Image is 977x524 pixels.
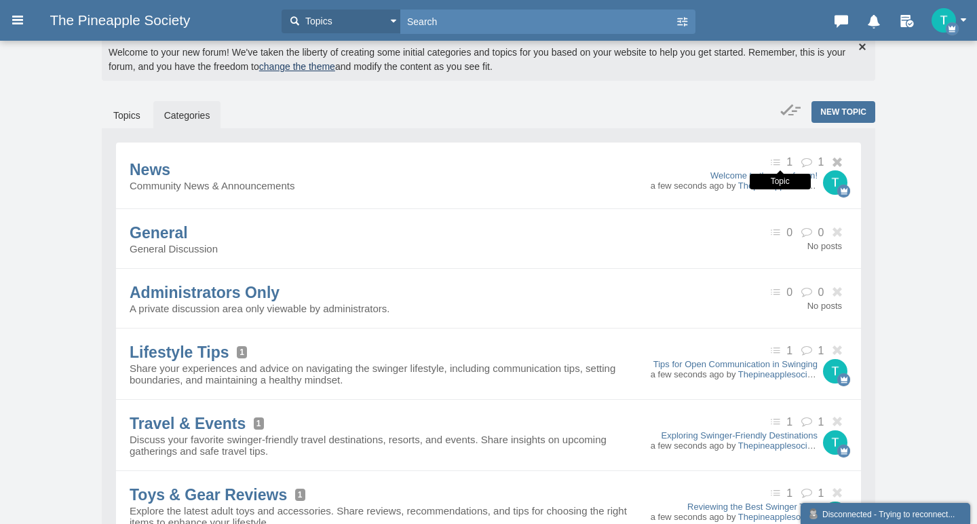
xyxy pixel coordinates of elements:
[818,487,824,500] span: 1
[130,343,229,361] a: Lifestyle Tips
[130,486,287,504] a: Toys & Gear Reviews
[932,8,956,33] img: Afp2YqI2BRMBMAAAAASUVORK5CYII=
[102,39,875,81] div: Welcome to your new forum! We've taken the liberty of creating some initial categories and topics...
[807,506,963,521] div: Disconnected - Trying to reconnect...
[786,416,792,428] span: 1
[823,359,847,383] img: Afp2YqI2BRMBMAAAAASUVORK5CYII=
[786,227,792,239] span: 0
[102,101,151,130] a: Topics
[651,359,818,369] a: Tips for Open Communication in Swinging
[818,416,824,428] span: 1
[786,286,792,299] span: 0
[130,224,188,242] a: General
[651,502,818,512] a: Reviewing the Best Swinger Toys
[786,156,792,168] span: 1
[32,16,50,26] img: pfavico.ico
[651,512,724,522] time: a few seconds ago
[651,441,724,451] time: a few seconds ago
[738,181,819,191] a: Thepineapplesociety
[786,487,792,500] span: 1
[738,512,819,522] a: Thepineapplesociety
[295,489,305,501] span: 1
[818,156,824,168] span: 1
[786,345,792,357] span: 1
[237,346,247,358] span: 1
[400,10,675,33] input: Search
[823,170,847,195] img: Afp2YqI2BRMBMAAAAASUVORK5CYII=
[823,430,847,455] img: Afp2YqI2BRMBMAAAAASUVORK5CYII=
[750,174,811,189] div: Topic
[130,415,246,432] a: Travel & Events
[818,286,824,299] span: 0
[259,61,335,72] a: change the theme
[32,8,275,33] a: The Pineapple Society
[130,161,170,179] a: News
[651,181,724,191] time: a few seconds ago
[130,284,280,301] a: Administrators Only
[50,12,200,29] span: The Pineapple Society
[818,227,824,239] span: 0
[282,10,400,33] button: Topics
[153,101,221,130] a: Categories
[651,369,724,379] time: a few seconds ago
[651,430,818,441] a: Exploring Swinger-Friendly Destinations
[254,417,264,430] span: 1
[738,369,819,379] a: Thepineapplesociety
[651,170,818,181] a: Welcome to the new forum!
[820,107,866,117] span: New Topic
[811,101,875,123] a: New Topic
[818,345,824,357] span: 1
[738,441,819,451] a: Thepineapplesociety
[302,14,332,29] span: Topics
